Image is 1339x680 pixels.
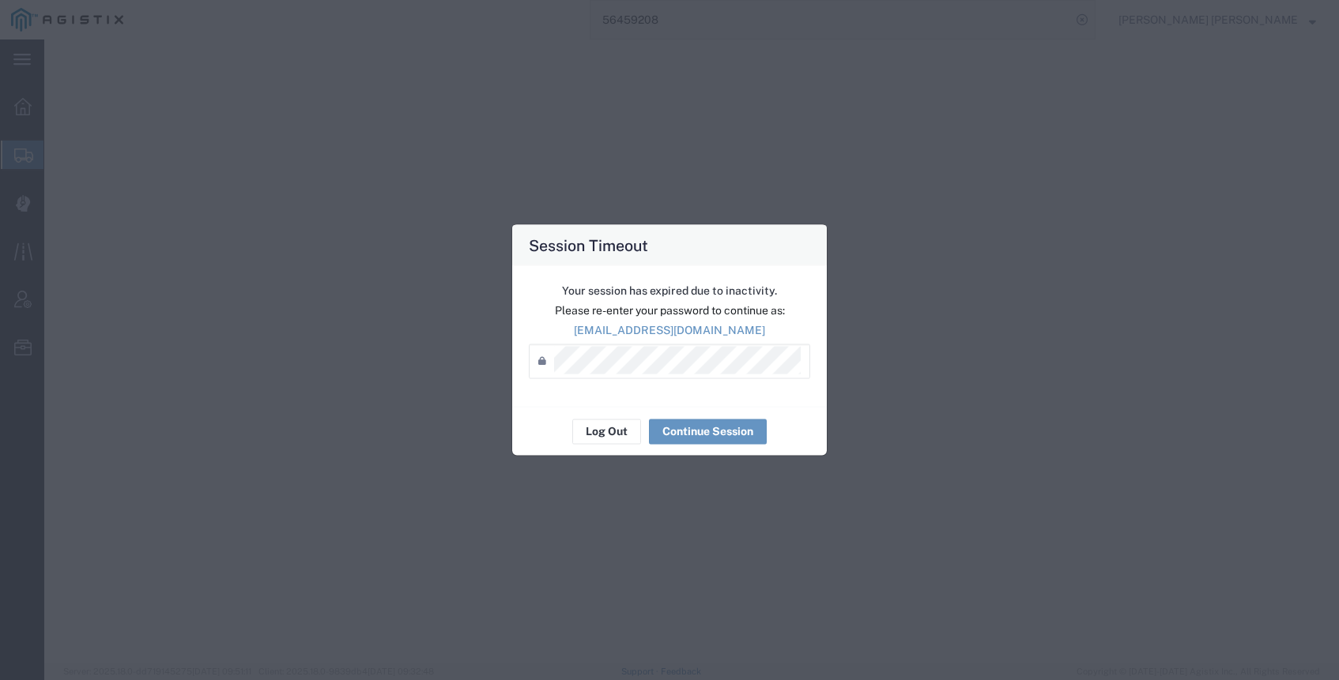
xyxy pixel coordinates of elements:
h4: Session Timeout [529,233,648,256]
p: Please re-enter your password to continue as: [529,302,810,318]
button: Log Out [572,419,641,444]
p: [EMAIL_ADDRESS][DOMAIN_NAME] [529,321,810,338]
button: Continue Session [649,419,767,444]
p: Your session has expired due to inactivity. [529,282,810,299]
